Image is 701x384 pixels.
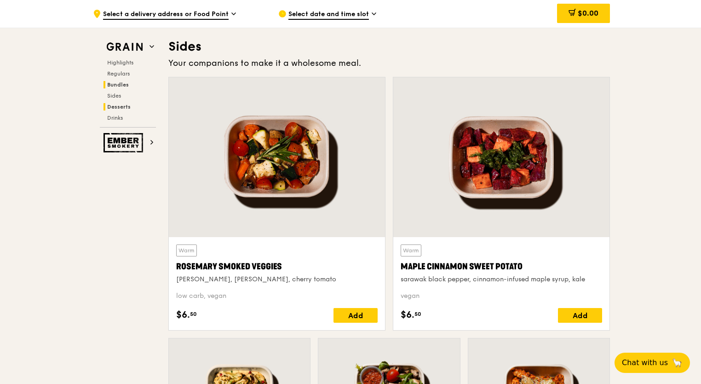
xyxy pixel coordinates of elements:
span: Highlights [107,59,133,66]
div: Rosemary Smoked Veggies [176,260,378,273]
span: $0.00 [578,9,598,17]
div: Warm [401,244,421,256]
span: Sides [107,93,121,99]
span: Regulars [107,70,130,77]
img: Grain web logo [103,39,146,55]
span: 🦙 [672,357,683,368]
span: Select a delivery address or Food Point [103,10,229,20]
div: Your companions to make it a wholesome meal. [168,57,610,70]
div: Warm [176,244,197,256]
span: Select date and time slot [288,10,369,20]
span: Bundles [107,81,129,88]
div: vegan [401,291,602,301]
span: $6. [176,308,190,322]
span: Chat with us [622,357,668,368]
h3: Sides [168,38,610,55]
div: sarawak black pepper, cinnamon-infused maple syrup, kale [401,275,602,284]
div: Maple Cinnamon Sweet Potato [401,260,602,273]
span: Drinks [107,115,123,121]
span: 50 [190,310,197,318]
span: 50 [414,310,421,318]
div: [PERSON_NAME], [PERSON_NAME], cherry tomato [176,275,378,284]
div: Add [558,308,602,323]
div: Add [333,308,378,323]
span: $6. [401,308,414,322]
img: Ember Smokery web logo [103,133,146,152]
div: low carb, vegan [176,291,378,301]
span: Desserts [107,104,131,110]
button: Chat with us🦙 [615,353,690,373]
